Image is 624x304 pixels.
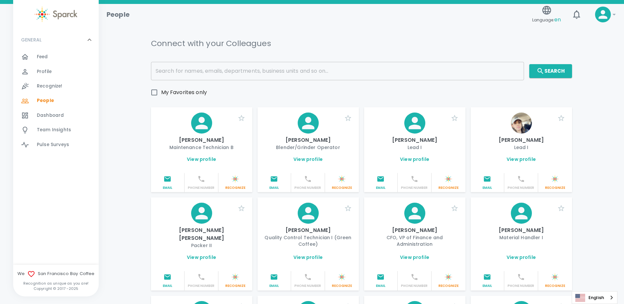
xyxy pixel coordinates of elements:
[572,291,617,304] aside: Language selected: English
[473,284,502,288] p: Email
[13,93,99,108] a: People
[364,173,398,192] button: Email
[263,136,354,144] p: [PERSON_NAME]
[37,54,48,60] span: Feed
[554,16,561,23] span: en
[154,186,182,190] p: Email
[37,97,54,104] span: People
[476,234,567,241] p: Material Handler I
[37,83,62,89] span: Recognize!
[551,273,559,281] img: Sparck logo white
[13,108,99,123] a: Dashboard
[400,254,429,261] a: View profile
[338,175,346,183] img: Sparck logo white
[293,254,323,261] a: View profile
[231,273,239,281] img: Sparck logo white
[328,284,356,288] p: Recognize
[471,173,505,192] button: Email
[231,175,239,183] img: Sparck logo white
[530,3,563,26] button: Language:en
[473,186,502,190] p: Email
[263,226,354,234] p: [PERSON_NAME]
[187,156,216,163] a: View profile
[156,144,247,151] p: Maintenance Technician B
[434,186,463,190] p: Recognize
[156,242,247,249] p: Packer II
[476,226,567,234] p: [PERSON_NAME]
[263,144,354,151] p: Blender/Grinder Operator
[325,271,359,290] button: Sparck logo whiteRecognize
[367,186,395,190] p: Email
[263,234,354,247] p: Quality Control Technician I (Green Coffee)
[260,284,288,288] p: Email
[13,123,99,137] a: Team Insights
[13,138,99,152] div: Pulse Surveys
[538,271,572,290] button: Sparck logo whiteRecognize
[35,7,77,22] img: Sparck logo
[325,173,359,192] button: Sparck logo whiteRecognize
[154,284,182,288] p: Email
[13,286,99,291] p: Copyright © 2017 - 2025
[13,50,99,64] a: Feed
[13,281,99,286] p: Recognition as unique as you are!
[369,226,460,234] p: [PERSON_NAME]
[221,284,250,288] p: Recognize
[151,173,185,192] button: Email
[21,37,41,43] p: GENERAL
[161,89,207,96] span: My Favorites only
[476,136,567,144] p: [PERSON_NAME]
[529,64,572,78] button: Search
[13,7,99,22] a: Sparck logo
[260,186,288,190] p: Email
[471,271,505,290] button: Email
[541,186,569,190] p: Recognize
[37,141,69,148] span: Pulse Surveys
[37,127,71,133] span: Team Insights
[37,68,52,75] span: Profile
[218,173,252,192] button: Sparck logo whiteRecognize
[218,271,252,290] button: Sparck logo whiteRecognize
[13,79,99,93] a: Recognize!
[369,136,460,144] p: [PERSON_NAME]
[507,156,536,163] a: View profile
[13,270,99,278] span: We San Francisco Bay Coffee
[444,175,452,183] img: Sparck logo white
[37,112,64,119] span: Dashboard
[151,271,185,290] button: Email
[338,273,346,281] img: Sparck logo white
[293,156,323,163] a: View profile
[538,173,572,192] button: Sparck logo whiteRecognize
[364,271,398,290] button: Email
[541,284,569,288] p: Recognize
[476,144,567,151] p: Lead I
[258,271,291,290] button: Email
[572,291,617,304] div: Language
[367,284,395,288] p: Email
[151,62,524,80] input: Search for names, emails, departments, business units and so on...
[156,136,247,144] p: [PERSON_NAME]
[432,173,465,192] button: Sparck logo whiteRecognize
[551,175,559,183] img: Sparck logo white
[507,254,536,261] a: View profile
[221,186,250,190] p: Recognize
[511,113,532,134] img: Picture of Adriana
[444,273,452,281] img: Sparck logo white
[156,226,247,242] p: [PERSON_NAME] [PERSON_NAME]
[369,144,460,151] p: Lead I
[107,9,130,20] h1: People
[369,234,460,247] p: CFO, VP of Finance and Administration
[13,30,99,50] div: GENERAL
[13,64,99,79] a: Profile
[400,156,429,163] a: View profile
[432,271,465,290] button: Sparck logo whiteRecognize
[532,15,561,24] span: Language:
[151,38,271,49] h5: Connect with your Colleagues
[187,254,216,261] a: View profile
[572,291,617,304] a: English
